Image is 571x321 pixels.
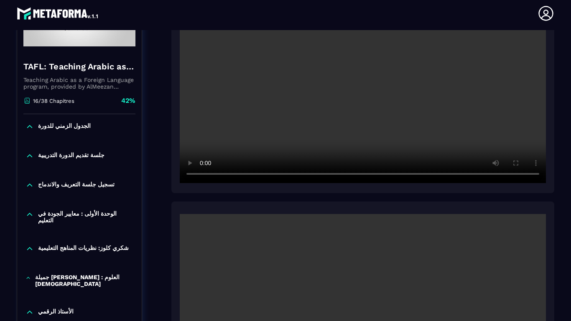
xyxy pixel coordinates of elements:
p: الجدول الزمني للدورة [38,122,91,131]
p: 16/38 Chapitres [33,98,74,104]
p: جميلة [PERSON_NAME] : العلوم [DEMOGRAPHIC_DATA] [35,274,133,287]
h4: TAFL: Teaching Arabic as a Foreign Language program - June [23,61,135,72]
p: 42% [121,96,135,105]
p: جلسة تقديم الدورة التدريبية [38,152,105,160]
p: شكري كلوز: نظریات المناھج التعلیمیة [38,245,129,253]
p: الوحدة الأولى : معايير الجودة في التعليم [38,210,133,224]
p: تسجيل جلسة التعريف والاندماج [38,181,115,189]
p: Teaching Arabic as a Foreign Language program, provided by AlMeezan Academy in the [GEOGRAPHIC_DATA] [23,76,135,90]
p: الأستاذ الرقمي [38,308,74,316]
img: logo [17,5,99,22]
